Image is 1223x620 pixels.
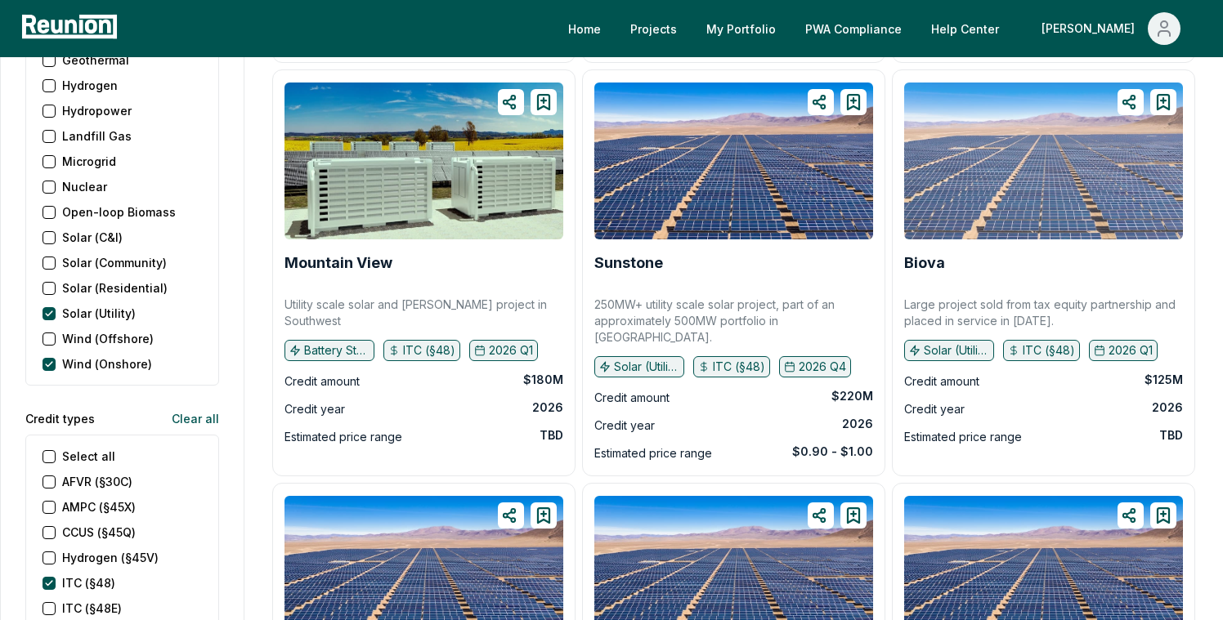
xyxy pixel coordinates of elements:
div: Credit amount [904,372,979,391]
img: Biova [904,83,1183,239]
div: $220M [831,388,873,404]
p: ITC (§48) [1023,342,1075,359]
button: Solar (Utility) [904,340,994,361]
p: 2026 Q4 [799,359,846,375]
label: Solar (Residential) [62,279,168,297]
a: Mountain View [284,255,392,271]
div: Credit year [594,416,655,435]
button: 2026 Q1 [1089,340,1158,361]
div: Estimated price range [284,427,402,447]
p: ITC (§48) [403,342,455,359]
div: Estimated price range [904,427,1022,447]
label: Solar (Utility) [62,305,136,322]
p: Solar (Utility) [924,342,989,359]
label: AFVR (§30C) [62,473,132,490]
div: 2026 [532,399,563,416]
div: 2026 [1152,399,1183,416]
label: ITC (§48) [62,574,115,591]
div: $180M [523,372,563,388]
b: Mountain View [284,254,392,271]
p: 250MW+ utility scale solar project, part of an approximately 500MW portfolio in [GEOGRAPHIC_DATA]. [594,297,873,346]
p: Battery Storage, Solar (Utility) [304,342,370,359]
a: Sunstone [594,255,663,271]
a: Home [555,12,614,45]
label: Wind (Onshore) [62,355,152,372]
div: $125M [1145,372,1183,388]
label: Wind (Offshore) [62,330,154,347]
p: 2026 Q1 [1109,342,1153,359]
label: Credit types [25,410,95,427]
button: Battery Storage, Solar (Utility) [284,340,374,361]
img: Sunstone [594,83,873,239]
div: Credit amount [594,388,670,408]
div: Credit year [904,399,965,419]
button: 2026 Q1 [469,340,538,361]
a: PWA Compliance [792,12,915,45]
nav: Main [555,12,1207,45]
label: Microgrid [62,153,116,170]
div: Credit amount [284,372,360,391]
p: 2026 Q1 [489,342,533,359]
div: TBD [1159,427,1183,444]
img: Mountain View [284,83,563,239]
label: Open-loop Biomass [62,203,176,221]
div: [PERSON_NAME] [1042,12,1141,45]
div: Estimated price range [594,444,712,463]
div: $0.90 - $1.00 [792,444,873,460]
label: Select all [62,448,115,465]
label: Landfill Gas [62,127,132,145]
a: Help Center [918,12,1012,45]
label: ITC (§48E) [62,600,122,617]
div: TBD [540,427,563,444]
label: Nuclear [62,178,107,195]
label: Solar (Community) [62,254,167,271]
a: Biova [904,255,945,271]
p: Utility scale solar and [PERSON_NAME] project in Southwest [284,297,563,329]
button: 2026 Q4 [779,356,851,377]
label: AMPC (§45X) [62,498,136,515]
a: Projects [617,12,690,45]
label: Hydrogen (§45V) [62,549,159,566]
button: [PERSON_NAME] [1028,12,1194,45]
label: Hydropower [62,102,132,119]
b: Sunstone [594,254,663,271]
a: My Portfolio [693,12,789,45]
div: 2026 [842,416,873,432]
button: Solar (Utility) [594,356,684,377]
p: Large project sold from tax equity partnership and placed in service in [DATE]. [904,297,1183,329]
label: Solar (C&I) [62,229,123,246]
label: CCUS (§45Q) [62,524,136,541]
b: Biova [904,254,945,271]
p: ITC (§48) [713,359,765,375]
p: Solar (Utility) [614,359,679,375]
label: Hydrogen [62,77,118,94]
button: Clear all [159,402,219,435]
div: Credit year [284,399,345,419]
label: Geothermal [62,51,129,69]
